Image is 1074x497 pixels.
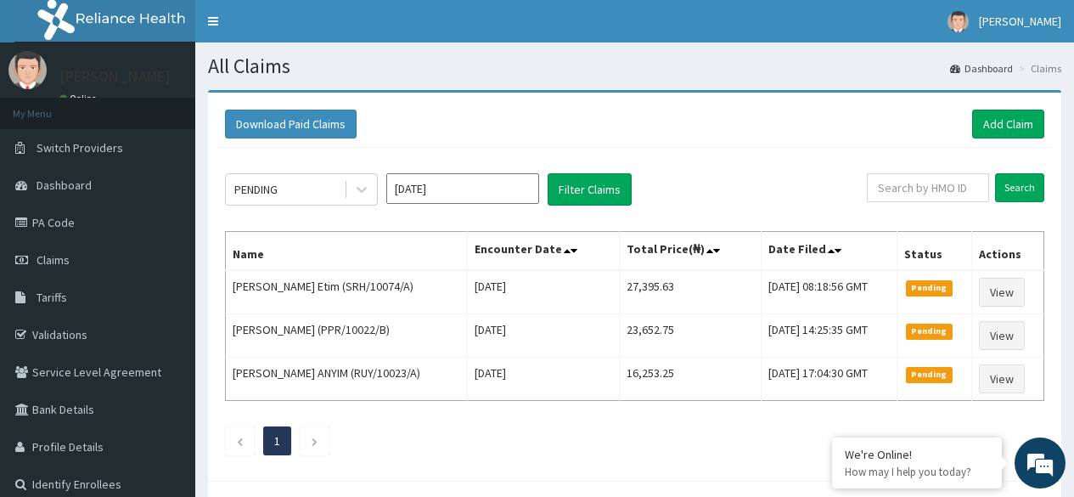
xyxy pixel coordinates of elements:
[311,433,318,449] a: Next page
[226,270,468,314] td: [PERSON_NAME] Etim (SRH/10074/A)
[906,324,953,339] span: Pending
[226,358,468,401] td: [PERSON_NAME] ANYIM (RUY/10023/A)
[274,433,280,449] a: Page 1 is your current page
[620,314,761,358] td: 23,652.75
[972,232,1044,271] th: Actions
[906,367,953,382] span: Pending
[548,173,632,206] button: Filter Claims
[906,280,953,296] span: Pending
[995,173,1044,202] input: Search
[950,61,1013,76] a: Dashboard
[979,14,1061,29] span: [PERSON_NAME]
[761,232,897,271] th: Date Filed
[467,232,619,271] th: Encounter Date
[59,93,100,104] a: Online
[979,364,1025,393] a: View
[972,110,1044,138] a: Add Claim
[208,55,1061,77] h1: All Claims
[234,181,278,198] div: PENDING
[225,110,357,138] button: Download Paid Claims
[37,290,67,305] span: Tariffs
[37,140,123,155] span: Switch Providers
[845,465,989,479] p: How may I help you today?
[467,314,619,358] td: [DATE]
[386,173,539,204] input: Select Month and Year
[467,358,619,401] td: [DATE]
[226,232,468,271] th: Name
[867,173,989,202] input: Search by HMO ID
[37,252,70,268] span: Claims
[761,314,897,358] td: [DATE] 14:25:35 GMT
[226,314,468,358] td: [PERSON_NAME] (PPR/10022/B)
[761,358,897,401] td: [DATE] 17:04:30 GMT
[620,358,761,401] td: 16,253.25
[236,433,244,449] a: Previous page
[59,69,171,84] p: [PERSON_NAME]
[761,270,897,314] td: [DATE] 08:18:56 GMT
[620,270,761,314] td: 27,395.63
[979,321,1025,350] a: View
[467,270,619,314] td: [DATE]
[897,232,971,271] th: Status
[1015,61,1061,76] li: Claims
[979,278,1025,307] a: View
[37,178,92,193] span: Dashboard
[620,232,761,271] th: Total Price(₦)
[845,447,989,462] div: We're Online!
[947,11,969,32] img: User Image
[8,51,47,89] img: User Image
